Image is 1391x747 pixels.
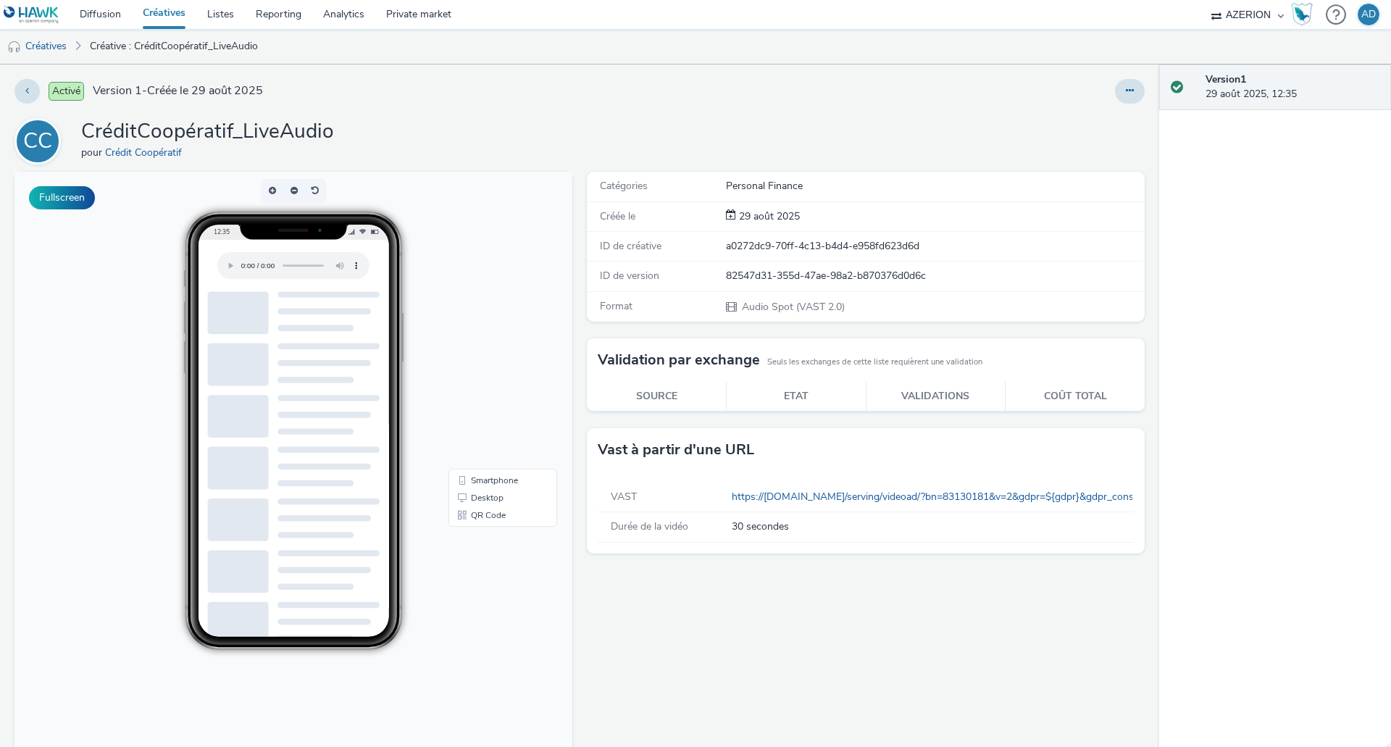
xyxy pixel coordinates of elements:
[1206,72,1379,102] div: 29 août 2025, 12:35
[105,146,188,159] a: Crédit Coopératif
[1361,4,1376,25] div: AD
[437,335,540,352] li: QR Code
[736,209,800,224] div: Création 29 août 2025, 12:35
[866,382,1006,412] th: Validations
[600,239,661,253] span: ID de créative
[93,83,263,99] span: Version 1 - Créée le 29 août 2025
[587,382,727,412] th: Source
[1006,382,1145,412] th: Coût total
[767,356,982,368] small: Seuls les exchanges de cette liste requièrent une validation
[600,209,635,223] span: Créée le
[726,179,1143,193] div: Personal Finance
[598,349,760,371] h3: Validation par exchange
[81,146,105,159] span: pour
[611,519,688,533] span: Durée de la vidéo
[437,317,540,335] li: Desktop
[7,40,22,54] img: audio
[1291,3,1313,26] img: Hawk Academy
[456,339,491,348] span: QR Code
[437,300,540,317] li: Smartphone
[456,322,489,330] span: Desktop
[83,29,265,64] a: Créative : CréditCoopératif_LiveAudio
[740,300,845,314] span: Audio Spot (VAST 2.0)
[736,209,800,223] span: 29 août 2025
[600,179,648,193] span: Catégories
[14,134,67,148] a: CC
[81,118,334,146] h1: CréditCoopératif_LiveAudio
[600,299,632,313] span: Format
[1206,72,1246,86] strong: Version 1
[23,121,52,162] div: CC
[732,490,1333,504] a: https://[DOMAIN_NAME]/serving/videoad/?bn=83130181&v=2&gdpr=${gdpr}&gdpr_consent=${gdpr_consent_5...
[598,439,754,461] h3: Vast à partir d'une URL
[456,304,504,313] span: Smartphone
[29,186,95,209] button: Fullscreen
[732,519,789,534] span: 30 secondes
[600,269,659,283] span: ID de version
[726,239,1143,254] div: a0272dc9-70ff-4c13-b4d4-e958fd623d6d
[199,56,215,64] span: 12:35
[726,269,1143,283] div: 82547d31-355d-47ae-98a2-b870376d0d6c
[727,382,866,412] th: Etat
[4,6,59,24] img: undefined Logo
[49,82,84,101] span: Activé
[1291,3,1319,26] a: Hawk Academy
[611,490,637,504] span: VAST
